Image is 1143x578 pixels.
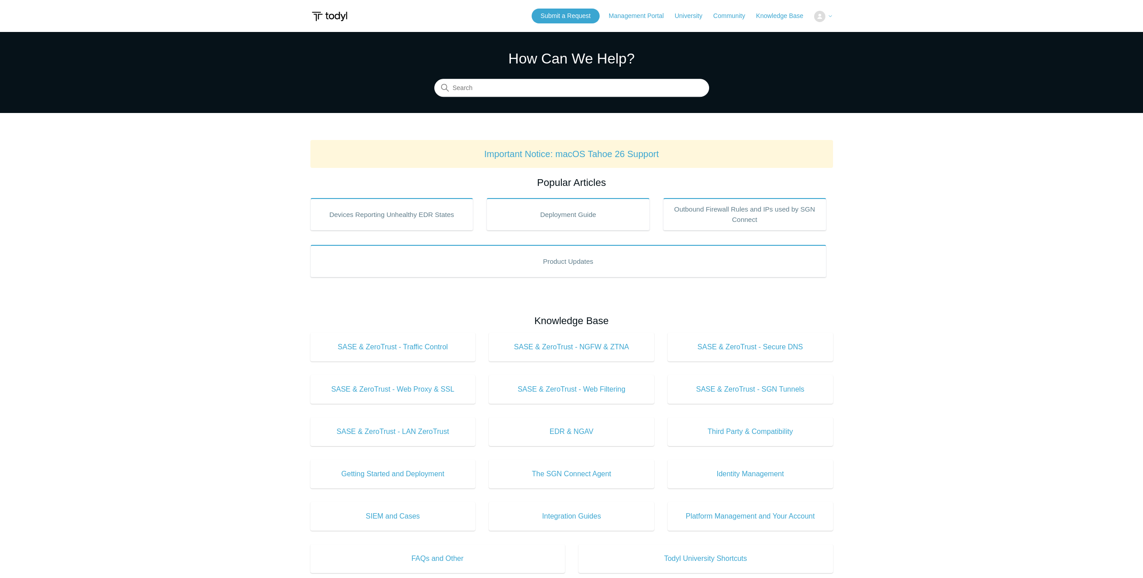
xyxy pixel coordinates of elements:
[310,460,476,488] a: Getting Started and Deployment
[681,426,820,437] span: Third Party & Compatibility
[310,502,476,531] a: SIEM and Cases
[578,544,833,573] a: Todyl University Shortcuts
[310,333,476,361] a: SASE & ZeroTrust - Traffic Control
[310,544,565,573] a: FAQs and Other
[324,342,462,352] span: SASE & ZeroTrust - Traffic Control
[487,198,650,230] a: Deployment Guide
[668,375,833,404] a: SASE & ZeroTrust - SGN Tunnels
[324,384,462,395] span: SASE & ZeroTrust - Web Proxy & SSL
[489,333,654,361] a: SASE & ZeroTrust - NGFW & ZTNA
[310,375,476,404] a: SASE & ZeroTrust - Web Proxy & SSL
[324,426,462,437] span: SASE & ZeroTrust - LAN ZeroTrust
[668,417,833,446] a: Third Party & Compatibility
[489,375,654,404] a: SASE & ZeroTrust - Web Filtering
[668,333,833,361] a: SASE & ZeroTrust - Secure DNS
[324,553,551,564] span: FAQs and Other
[681,469,820,479] span: Identity Management
[592,553,820,564] span: Todyl University Shortcuts
[489,417,654,446] a: EDR & NGAV
[484,149,659,159] a: Important Notice: macOS Tahoe 26 Support
[681,342,820,352] span: SASE & ZeroTrust - Secure DNS
[668,460,833,488] a: Identity Management
[502,469,641,479] span: The SGN Connect Agent
[502,384,641,395] span: SASE & ZeroTrust - Web Filtering
[310,198,474,230] a: Devices Reporting Unhealthy EDR States
[681,384,820,395] span: SASE & ZeroTrust - SGN Tunnels
[434,48,709,69] h1: How Can We Help?
[713,11,754,21] a: Community
[674,11,711,21] a: University
[609,11,673,21] a: Management Portal
[310,417,476,446] a: SASE & ZeroTrust - LAN ZeroTrust
[310,313,833,328] h2: Knowledge Base
[681,511,820,522] span: Platform Management and Your Account
[489,502,654,531] a: Integration Guides
[310,8,349,25] img: Todyl Support Center Help Center home page
[756,11,812,21] a: Knowledge Base
[434,79,709,97] input: Search
[324,469,462,479] span: Getting Started and Deployment
[663,198,826,230] a: Outbound Firewall Rules and IPs used by SGN Connect
[310,245,826,277] a: Product Updates
[668,502,833,531] a: Platform Management and Your Account
[502,342,641,352] span: SASE & ZeroTrust - NGFW & ZTNA
[489,460,654,488] a: The SGN Connect Agent
[532,9,600,23] a: Submit a Request
[324,511,462,522] span: SIEM and Cases
[310,175,833,190] h2: Popular Articles
[502,426,641,437] span: EDR & NGAV
[502,511,641,522] span: Integration Guides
